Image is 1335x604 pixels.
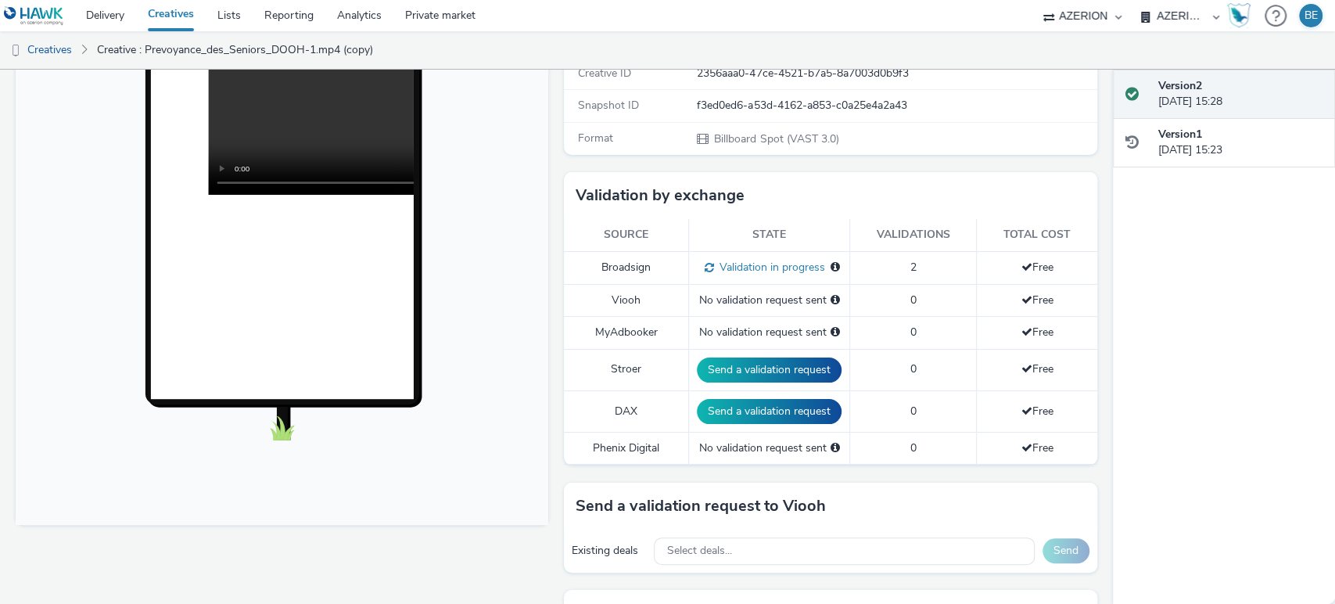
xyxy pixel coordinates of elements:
[1158,78,1322,110] div: [DATE] 15:28
[89,31,381,69] a: Creative : Prevoyance_des_Seniors_DOOH-1.mp4 (copy)
[697,358,842,383] button: Send a validation request
[4,6,64,26] img: undefined Logo
[578,98,639,113] span: Snapshot ID
[1304,4,1318,27] div: BE
[572,543,646,559] div: Existing deals
[910,293,917,307] span: 0
[8,43,23,59] img: dooh
[910,440,917,455] span: 0
[564,317,689,349] td: MyAdbooker
[1021,325,1053,340] span: Free
[697,325,842,340] div: No validation request sent
[1158,127,1322,159] div: [DATE] 15:23
[910,260,917,275] span: 2
[831,440,840,456] div: Please select a deal below and click on Send to send a validation request to Phenix Digital.
[564,284,689,316] td: Viooh
[1021,293,1053,307] span: Free
[666,545,731,558] span: Select deals...
[831,293,840,308] div: Please select a deal below and click on Send to send a validation request to Viooh.
[689,219,850,251] th: State
[1158,78,1202,93] strong: Version 2
[697,440,842,456] div: No validation request sent
[712,131,838,146] span: Billboard Spot (VAST 3.0)
[697,293,842,308] div: No validation request sent
[1021,260,1053,275] span: Free
[1021,440,1053,455] span: Free
[714,260,825,275] span: Validation in progress
[910,361,917,376] span: 0
[697,98,1095,113] div: f3ed0ed6-a53d-4162-a853-c0a25e4a2a43
[564,349,689,390] td: Stroer
[1021,404,1053,419] span: Free
[564,390,689,432] td: DAX
[578,131,613,146] span: Format
[697,66,1095,81] div: 2356aaa0-47ce-4521-b7a5-8a7003d0b9f3
[977,219,1097,251] th: Total cost
[1227,3,1251,28] img: Hawk Academy
[578,66,631,81] span: Creative ID
[1158,127,1202,142] strong: Version 1
[576,494,826,518] h3: Send a validation request to Viooh
[697,399,842,424] button: Send a validation request
[564,251,689,284] td: Broadsign
[910,325,917,340] span: 0
[564,432,689,464] td: Phenix Digital
[850,219,977,251] th: Validations
[564,219,689,251] th: Source
[576,184,745,207] h3: Validation by exchange
[1021,361,1053,376] span: Free
[1043,538,1089,563] button: Send
[910,404,917,419] span: 0
[1227,3,1257,28] a: Hawk Academy
[831,325,840,340] div: Please select a deal below and click on Send to send a validation request to MyAdbooker.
